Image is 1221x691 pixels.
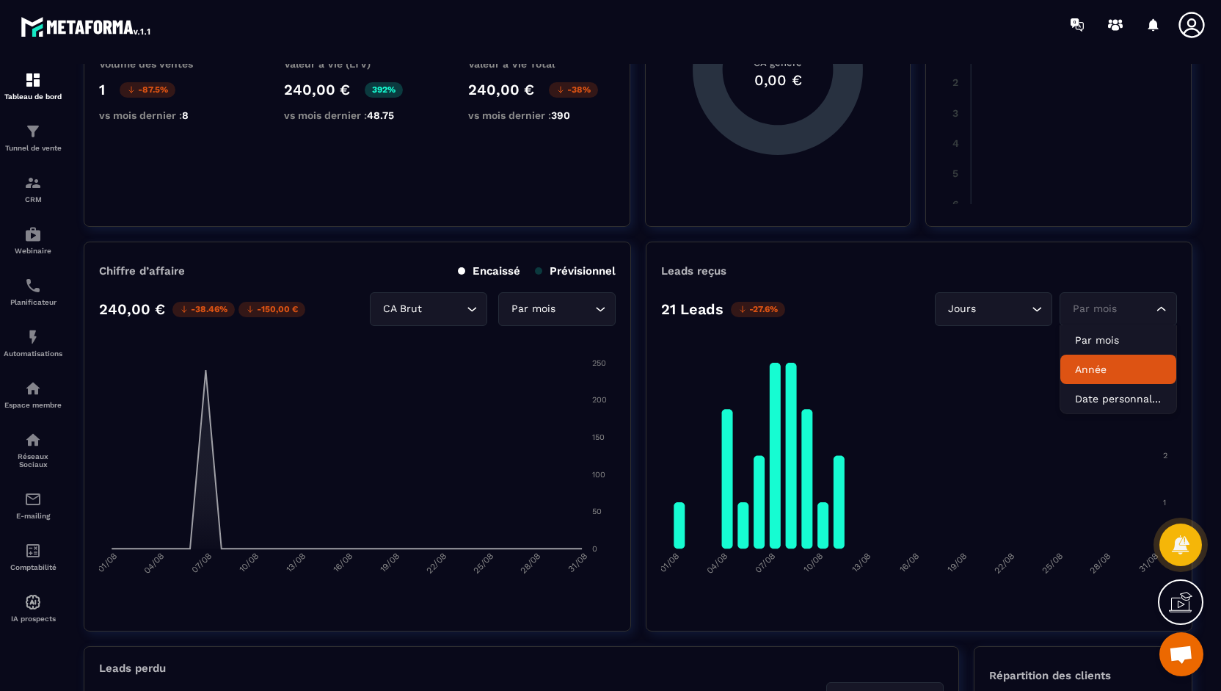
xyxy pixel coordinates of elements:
[944,301,979,317] span: Jours
[99,109,246,121] p: vs mois dernier :
[284,81,350,98] p: 240,00 €
[120,82,175,98] p: -87.5%
[76,87,113,96] div: Domaine
[24,328,42,346] img: automations
[558,301,591,317] input: Search for option
[24,225,42,243] img: automations
[237,551,260,575] tspan: 10/08
[23,23,35,35] img: logo_orange.svg
[4,163,62,214] a: formationformationCRM
[731,302,785,317] p: -27.6%
[4,144,62,152] p: Tunnel de vente
[551,109,570,121] span: 390
[99,662,166,675] p: Leads perdu
[801,551,825,575] tspan: 10/08
[661,264,726,278] p: Leads reçus
[96,551,120,575] tspan: 01/08
[4,563,62,571] p: Comptabilité
[1163,498,1166,507] tspan: 1
[172,302,235,317] p: -38.46%
[1040,551,1064,576] tspan: 25/08
[471,551,495,576] tspan: 25/08
[1075,333,1162,347] p: Par mois
[897,551,921,575] tspan: 16/08
[425,301,463,317] input: Search for option
[753,551,777,576] tspan: 07/08
[498,292,616,326] div: Search for option
[549,82,598,98] p: -38%
[99,58,246,70] p: Volume des ventes
[1075,362,1162,377] p: Année
[592,470,605,480] tspan: 100
[183,87,225,96] div: Mots-clés
[424,551,448,576] tspan: 22/08
[284,551,307,575] tspan: 13/08
[592,358,606,368] tspan: 250
[24,431,42,449] img: social-network
[935,292,1052,326] div: Search for option
[4,93,62,101] p: Tableau de bord
[365,82,403,98] p: 392%
[379,301,425,317] span: CA Brut
[1137,551,1160,575] tspan: 31/08
[566,551,589,575] tspan: 31/08
[24,491,42,508] img: email
[518,551,542,576] tspan: 28/08
[4,531,62,582] a: accountantaccountantComptabilité
[592,507,602,516] tspan: 50
[661,300,724,318] p: 21 Leads
[592,433,605,442] tspan: 150
[4,369,62,420] a: automationsautomationsEspace membre
[468,109,615,121] p: vs mois dernier :
[592,395,607,405] tspan: 200
[952,167,958,179] tspan: 5
[99,81,105,98] p: 1
[4,401,62,409] p: Espace membre
[4,480,62,531] a: emailemailE-mailing
[24,174,42,192] img: formation
[4,195,62,203] p: CRM
[535,264,616,278] p: Prévisionnel
[4,615,62,623] p: IA prospects
[458,264,520,278] p: Encaissé
[850,551,873,575] tspan: 13/08
[468,58,615,70] p: Valeur à Vie Total
[367,109,394,121] span: 48.75
[24,380,42,397] img: automations
[284,58,431,70] p: Valeur à Vie (LTV)
[23,38,35,50] img: website_grey.svg
[1088,551,1112,576] tspan: 28/08
[4,214,62,266] a: automationsautomationsWebinaire
[59,85,71,97] img: tab_domain_overview_orange.svg
[4,298,62,306] p: Planificateur
[952,137,959,149] tspan: 4
[1060,292,1177,326] div: Search for option
[4,452,62,468] p: Réseaux Sociaux
[952,198,959,210] tspan: 6
[4,247,62,255] p: Webinaire
[24,593,42,611] img: automations
[238,302,305,317] p: -150,00 €
[142,551,166,576] tspan: 04/08
[4,350,62,358] p: Automatisations
[378,551,401,575] tspan: 19/08
[1069,301,1153,317] input: Search for option
[167,85,178,97] img: tab_keywords_by_traffic_grey.svg
[24,123,42,140] img: formation
[658,551,682,575] tspan: 01/08
[38,38,166,50] div: Domaine: [DOMAIN_NAME]
[4,317,62,369] a: automationsautomationsAutomatisations
[21,13,153,40] img: logo
[4,112,62,163] a: formationformationTunnel de vente
[952,107,958,119] tspan: 3
[592,544,597,554] tspan: 0
[189,551,214,576] tspan: 07/08
[992,551,1016,576] tspan: 22/08
[99,300,165,318] p: 240,00 €
[284,109,431,121] p: vs mois dernier :
[1075,391,1162,406] p: Date personnalisée
[989,669,1177,682] p: Répartition des clients
[952,76,958,88] tspan: 2
[4,60,62,112] a: formationformationTableau de bord
[4,420,62,480] a: social-networksocial-networkRéseaux Sociaux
